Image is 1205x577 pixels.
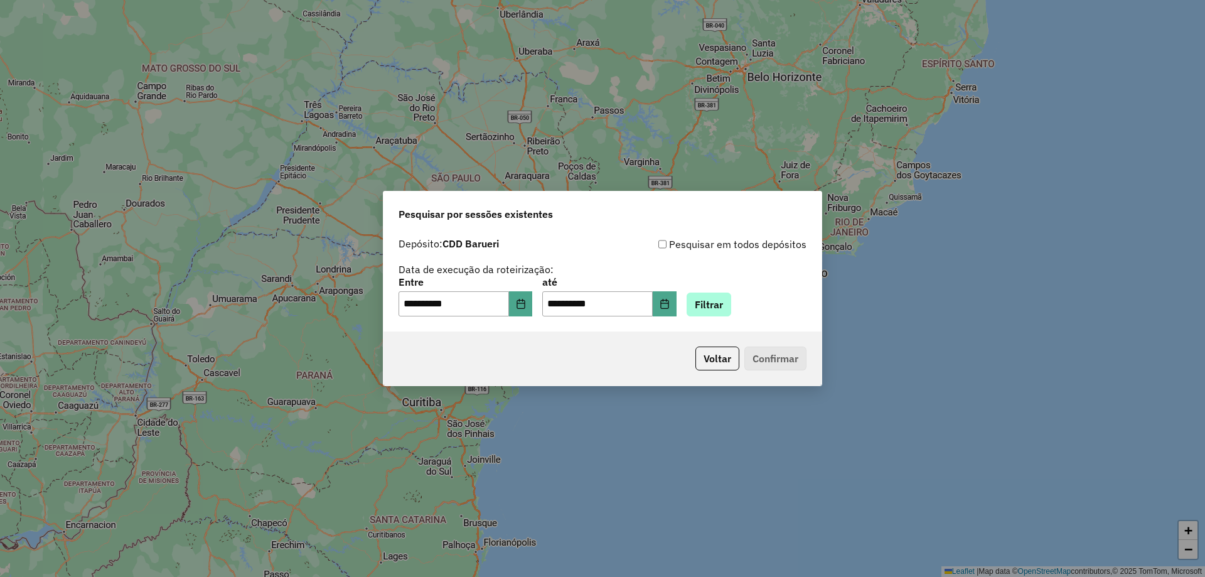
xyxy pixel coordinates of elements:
label: Entre [399,274,532,289]
strong: CDD Barueri [442,237,499,250]
label: Data de execução da roteirização: [399,262,554,277]
label: até [542,274,676,289]
button: Choose Date [509,291,533,316]
button: Choose Date [653,291,677,316]
span: Pesquisar por sessões existentes [399,207,553,222]
button: Filtrar [687,293,731,316]
button: Voltar [695,347,739,370]
label: Depósito: [399,236,499,251]
div: Pesquisar em todos depósitos [602,237,806,252]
